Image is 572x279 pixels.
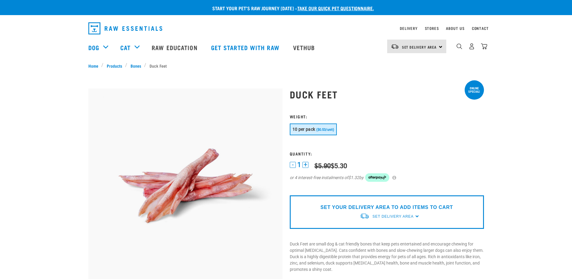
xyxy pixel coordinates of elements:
[391,44,399,49] img: van-moving.png
[297,162,301,168] span: 1
[84,20,489,37] nav: dropdown navigation
[290,241,484,273] p: Duck Feet are small dog & cat friendly bones that keep pets entertained and encourage chewing for...
[290,162,296,168] button: -
[365,173,389,182] img: Afterpay
[316,128,334,132] span: ($0.53/unit)
[321,204,453,211] p: SET YOUR DELIVERY AREA TO ADD ITEMS TO CART
[290,173,484,182] div: or 4 interest-free instalments of by
[146,35,205,59] a: Raw Education
[360,213,369,219] img: van-moving.png
[127,63,144,69] a: Bones
[446,27,464,29] a: About Us
[469,43,475,50] img: user.png
[481,43,487,50] img: home-icon@2x.png
[425,27,439,29] a: Stores
[292,127,315,132] span: 10 per pack
[372,214,413,219] span: Set Delivery Area
[88,63,484,69] nav: breadcrumbs
[287,35,323,59] a: Vethub
[290,123,337,135] button: 10 per pack ($0.53/unit)
[297,7,374,9] a: take our quick pet questionnaire.
[402,46,437,48] span: Set Delivery Area
[120,43,131,52] a: Cat
[472,27,489,29] a: Contact
[290,151,484,156] h3: Quantity:
[290,114,484,119] h3: Weight:
[348,175,359,181] span: $1.32
[103,63,125,69] a: Products
[314,162,347,169] div: $5.30
[457,43,462,49] img: home-icon-1@2x.png
[88,43,99,52] a: Dog
[88,22,162,34] img: Raw Essentials Logo
[314,163,331,167] strike: $5.90
[400,27,417,29] a: Delivery
[88,63,102,69] a: Home
[205,35,287,59] a: Get started with Raw
[302,162,308,168] button: +
[290,89,484,100] h1: Duck Feet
